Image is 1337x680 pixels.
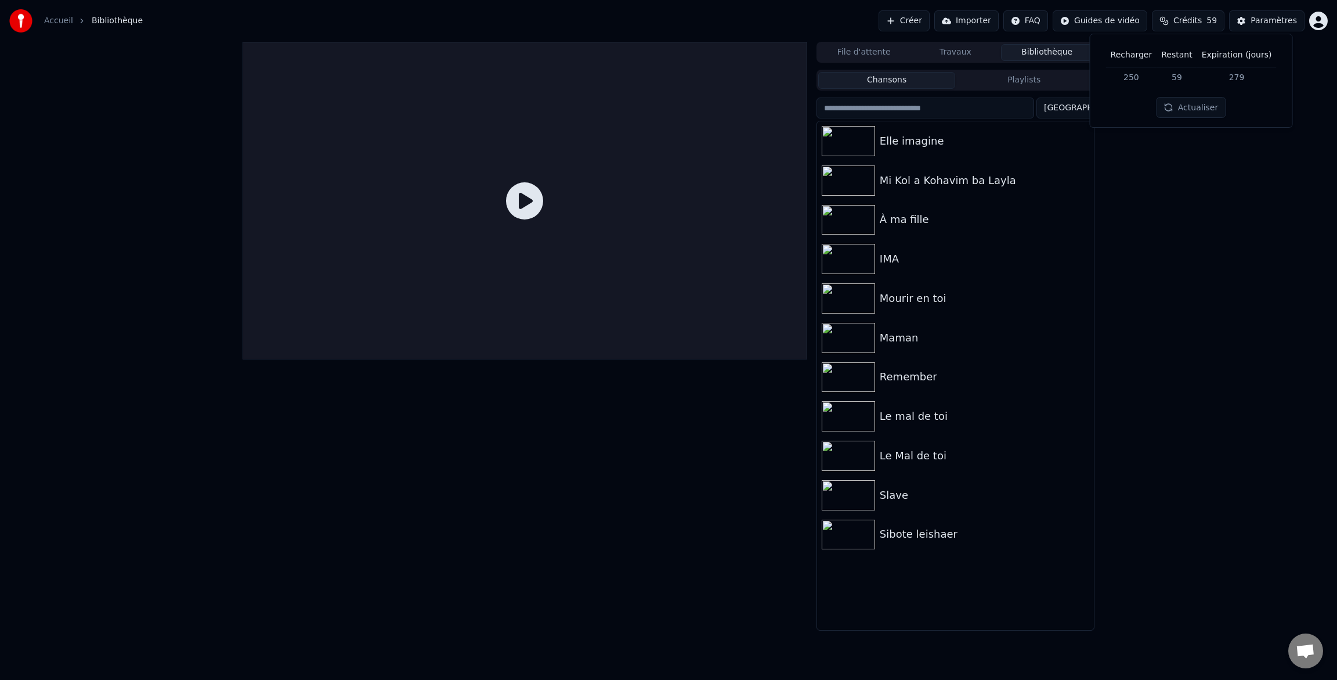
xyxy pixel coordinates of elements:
div: Mourir en toi [880,290,1089,307]
div: IMA [880,251,1089,267]
button: Travaux [910,44,1002,61]
span: 59 [1206,15,1217,27]
span: Crédits [1173,15,1202,27]
button: Créer [879,10,930,31]
th: Restant [1157,44,1197,67]
div: Ouvrir le chat [1288,634,1323,668]
div: Slave [880,487,1089,503]
td: 59 [1157,67,1197,88]
button: File d'attente [818,44,910,61]
div: Elle imagine [880,133,1089,149]
button: Chansons [818,72,956,89]
div: Mi Kol a Kohavim ba Layla [880,172,1089,189]
button: Crédits59 [1152,10,1224,31]
div: Maman [880,330,1089,346]
th: Recharger [1106,44,1157,67]
nav: breadcrumb [44,15,143,27]
div: Le mal de toi [880,408,1089,424]
div: Le Mal de toi [880,448,1089,464]
button: Actualiser [1157,97,1226,118]
button: Importer [934,10,999,31]
img: youka [9,9,32,33]
span: [GEOGRAPHIC_DATA] [1044,102,1129,114]
td: 250 [1106,67,1157,88]
th: Expiration (jours) [1197,44,1277,67]
button: Paramètres [1229,10,1305,31]
button: Guides de vidéo [1053,10,1147,31]
button: Playlists [955,72,1093,89]
div: Sibote leishaer [880,526,1089,542]
div: À ma fille [880,211,1089,228]
div: Remember [880,369,1089,385]
span: Bibliothèque [92,15,143,27]
button: Bibliothèque [1001,44,1093,61]
a: Accueil [44,15,73,27]
button: FAQ [1003,10,1048,31]
td: 279 [1197,67,1277,88]
div: Paramètres [1251,15,1297,27]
